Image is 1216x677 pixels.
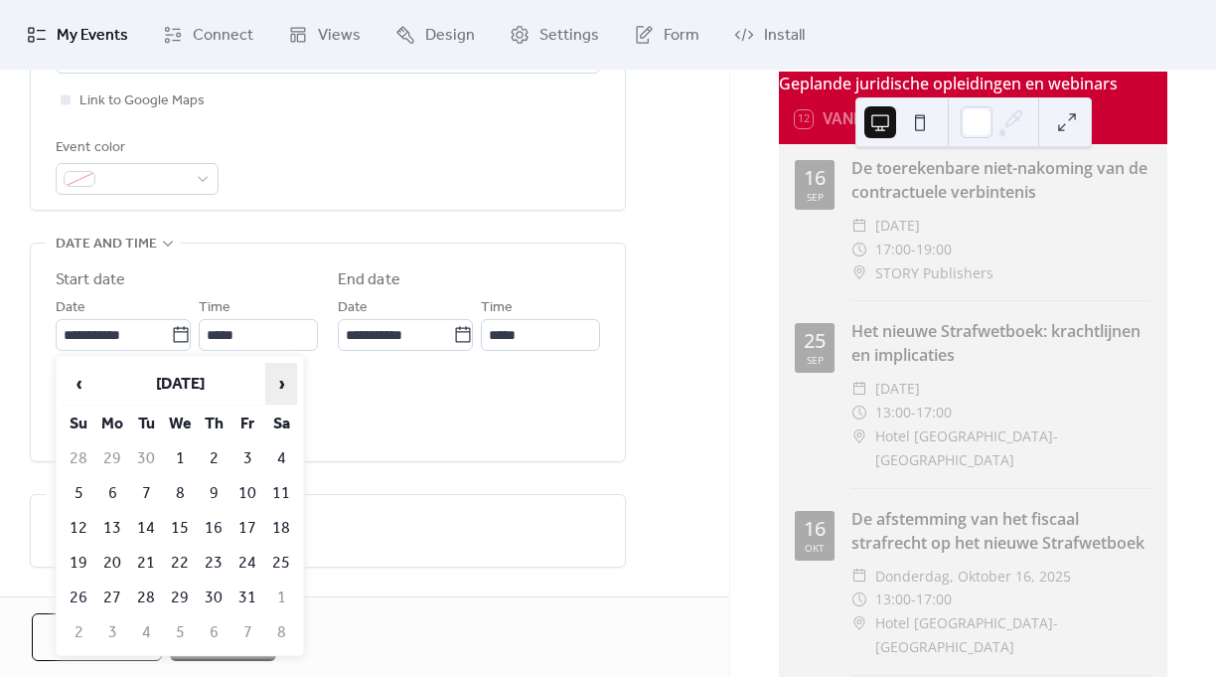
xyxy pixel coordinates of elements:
[851,565,867,589] div: ​
[198,582,229,614] td: 30
[12,8,143,62] a: My Events
[266,364,296,404] span: ›
[164,616,196,649] td: 5
[198,547,229,580] td: 23
[164,442,196,475] td: 1
[911,238,916,261] span: -
[804,331,826,351] div: 25
[130,408,162,440] th: Tu
[63,547,94,580] td: 19
[851,401,867,424] div: ​
[231,547,263,580] td: 24
[63,442,94,475] td: 28
[851,611,867,635] div: ​
[164,547,196,580] td: 22
[318,24,361,48] span: Views
[338,296,368,320] span: Date
[851,261,867,285] div: ​
[56,233,157,256] span: Date and time
[164,582,196,614] td: 29
[164,408,196,440] th: We
[130,582,162,614] td: 28
[130,477,162,510] td: 7
[539,24,599,48] span: Settings
[265,477,297,510] td: 11
[63,512,94,545] td: 12
[911,588,916,611] span: -
[875,377,920,401] span: [DATE]
[664,24,699,48] span: Form
[481,296,513,320] span: Time
[164,477,196,510] td: 8
[56,136,215,160] div: Event color
[231,477,263,510] td: 10
[875,261,993,285] span: STORY Publishers
[130,442,162,475] td: 30
[96,442,128,475] td: 29
[193,24,253,48] span: Connect
[851,424,867,448] div: ​
[231,442,263,475] td: 3
[807,355,824,365] div: sep
[32,613,162,661] button: Cancel
[911,401,916,424] span: -
[63,582,94,614] td: 26
[96,512,128,545] td: 13
[57,24,128,48] span: My Events
[916,401,952,424] span: 17:00
[231,512,263,545] td: 17
[875,565,1071,589] span: donderdag, oktober 16, 2025
[56,268,125,292] div: Start date
[875,588,911,611] span: 13:00
[851,156,1151,204] div: De toerekenbare niet-nakoming van de contractuele verbintenis
[425,24,475,48] span: Design
[265,582,297,614] td: 1
[96,616,128,649] td: 3
[764,24,805,48] span: Install
[851,377,867,401] div: ​
[265,512,297,545] td: 18
[148,8,268,62] a: Connect
[96,582,128,614] td: 27
[198,408,229,440] th: Th
[265,442,297,475] td: 4
[63,408,94,440] th: Su
[851,214,867,238] div: ​
[851,319,1151,367] div: Het nieuwe Strafwetboek: krachtlijnen en implicaties
[851,507,1151,555] div: De afstemming van het fiscaal strafrecht op het nieuwe Strafwetboek
[265,547,297,580] td: 25
[96,408,128,440] th: Mo
[875,611,1151,659] span: Hotel [GEOGRAPHIC_DATA]-[GEOGRAPHIC_DATA]
[130,512,162,545] td: 14
[719,8,820,62] a: Install
[779,72,1167,95] div: Geplande juridische opleidingen en webinars
[804,519,826,539] div: 16
[807,192,824,202] div: sep
[851,238,867,261] div: ​
[164,512,196,545] td: 15
[265,616,297,649] td: 8
[64,364,93,404] span: ‹
[851,588,867,611] div: ​
[380,8,490,62] a: Design
[338,268,400,292] div: End date
[619,8,714,62] a: Form
[495,8,614,62] a: Settings
[56,296,85,320] span: Date
[96,547,128,580] td: 20
[805,543,825,553] div: okt
[231,408,263,440] th: Fr
[875,238,911,261] span: 17:00
[79,89,205,113] span: Link to Google Maps
[273,8,376,62] a: Views
[63,477,94,510] td: 5
[916,588,952,611] span: 17:00
[96,363,263,406] th: [DATE]
[875,401,911,424] span: 13:00
[804,168,826,188] div: 16
[198,442,229,475] td: 2
[198,616,229,649] td: 6
[265,408,297,440] th: Sa
[130,616,162,649] td: 4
